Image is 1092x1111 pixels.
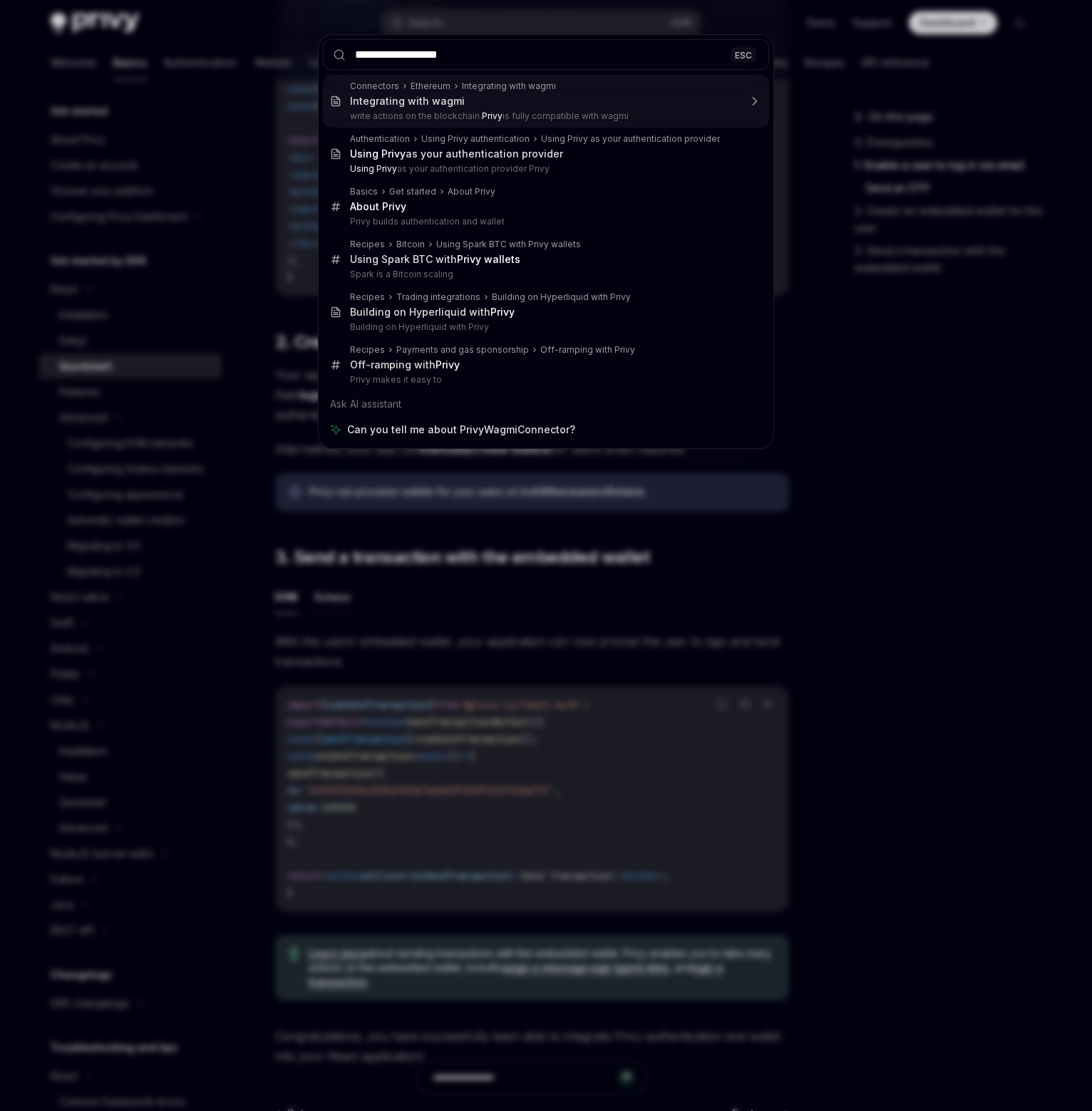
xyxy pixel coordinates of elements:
div: Off-ramping with [350,358,460,371]
div: About Privy [448,186,495,197]
div: Bitcoin [396,239,425,250]
p: Building on Hyperliquid with Privy [350,321,739,333]
b: Privy [490,306,515,318]
div: as your authentication provider [350,148,563,160]
div: Integrating with wagmi [462,81,556,92]
b: Using Privy [350,163,397,174]
b: About Privy [350,200,406,212]
div: Off-ramping with Privy [540,344,635,356]
div: Building on Hyperliquid with Privy [492,291,631,303]
div: Using Privy authentication [421,133,530,145]
div: Connectors [350,81,399,92]
div: Integrating with wagmi [350,95,465,108]
div: Get started [389,186,436,197]
div: Ethereum [411,81,450,92]
p: Privy makes it easy to [350,374,739,386]
div: Authentication [350,133,410,145]
div: Using Privy as your authentication provider [541,133,720,145]
div: Using Spark BTC with Privy wallets [436,239,581,250]
div: Building on Hyperliquid with [350,306,515,319]
b: Privy [482,110,503,121]
p: write actions on the blockchain. is fully compatible with wagmi [350,110,739,122]
p: as your authentication provider Privy [350,163,739,175]
div: Ask AI assistant [323,391,769,417]
p: Spark is a Bitcoin scaling [350,269,739,280]
b: Privy wallets [457,253,520,265]
div: Recipes [350,344,385,356]
div: Using Spark BTC with [350,253,520,266]
p: Privy builds authentication and wallet [350,216,739,227]
b: Privy [436,358,460,371]
div: Payments and gas sponsorship [396,344,529,356]
div: Recipes [350,291,385,303]
b: Using Privy [350,148,406,160]
div: Basics [350,186,378,197]
div: Trading integrations [396,291,480,303]
div: Recipes [350,239,385,250]
span: Can you tell me about PrivyWagmiConnector? [347,423,575,437]
div: ESC [731,47,756,62]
